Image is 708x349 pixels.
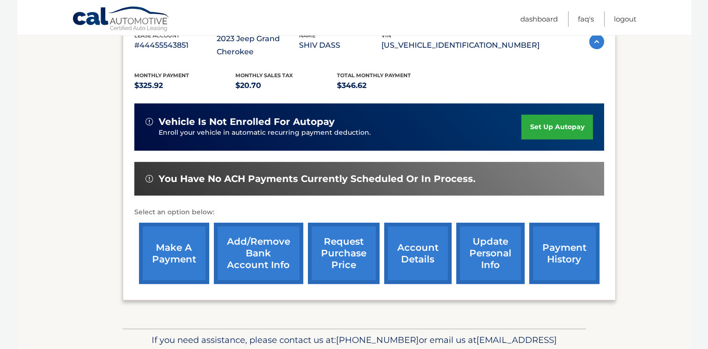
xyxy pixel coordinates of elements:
span: You have no ACH payments currently scheduled or in process. [159,173,475,185]
p: #44455543851 [134,39,217,52]
img: alert-white.svg [146,118,153,125]
p: SHIV DASS [299,39,381,52]
span: Total Monthly Payment [337,72,411,79]
a: Dashboard [520,11,558,27]
p: Select an option below: [134,207,604,218]
p: Enroll your vehicle in automatic recurring payment deduction. [159,128,522,138]
a: set up autopay [521,115,592,139]
span: Monthly Payment [134,72,189,79]
span: Monthly sales Tax [235,72,293,79]
p: $20.70 [235,79,337,92]
a: request purchase price [308,223,380,284]
a: Logout [614,11,636,27]
span: vehicle is not enrolled for autopay [159,116,335,128]
a: FAQ's [578,11,594,27]
a: update personal info [456,223,525,284]
p: $325.92 [134,79,236,92]
a: payment history [529,223,599,284]
p: [US_VEHICLE_IDENTIFICATION_NUMBER] [381,39,540,52]
p: $346.62 [337,79,438,92]
span: [PHONE_NUMBER] [336,334,419,345]
a: Add/Remove bank account info [214,223,303,284]
a: account details [384,223,452,284]
img: alert-white.svg [146,175,153,182]
a: make a payment [139,223,209,284]
img: accordion-active.svg [589,34,604,49]
a: Cal Automotive [72,6,170,33]
p: 2023 Jeep Grand Cherokee [217,32,299,58]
